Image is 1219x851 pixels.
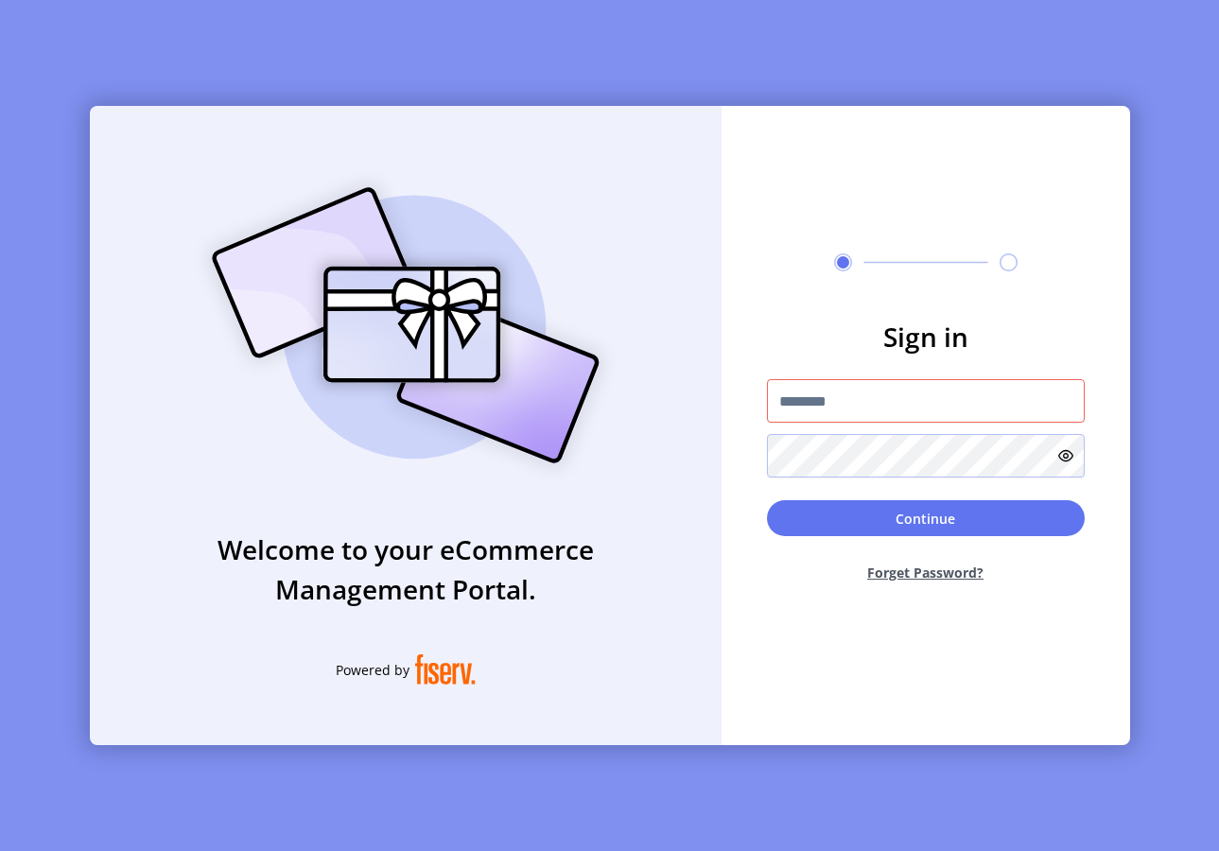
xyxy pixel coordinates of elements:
[90,530,722,609] h3: Welcome to your eCommerce Management Portal.
[767,500,1085,536] button: Continue
[336,660,409,680] span: Powered by
[183,166,628,484] img: card_Illustration.svg
[767,547,1085,598] button: Forget Password?
[767,317,1085,356] h3: Sign in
